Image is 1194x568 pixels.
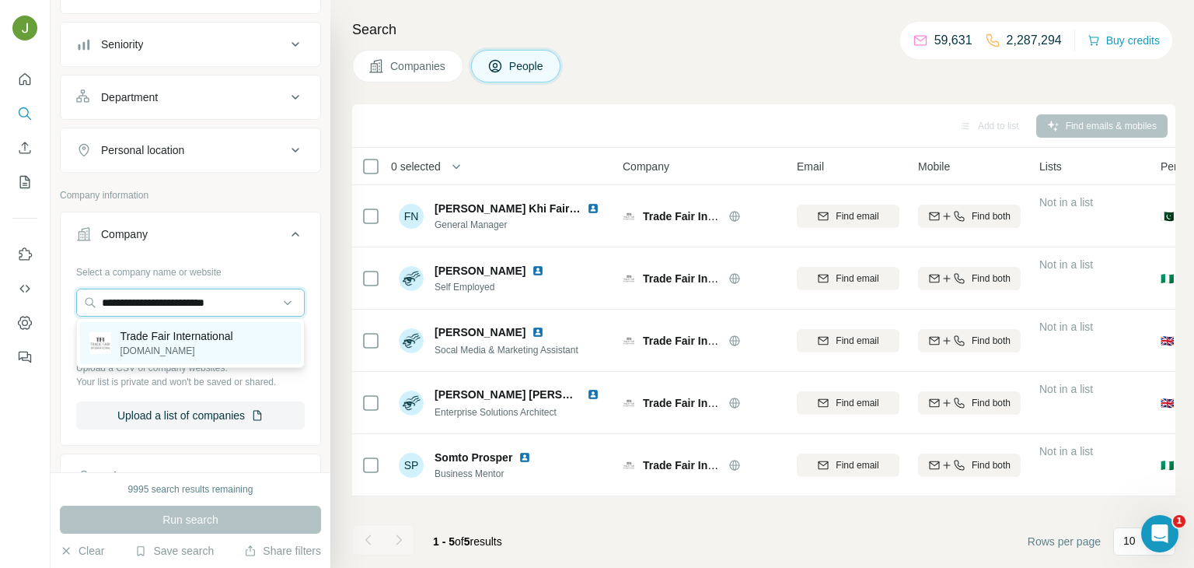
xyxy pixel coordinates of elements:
[1123,533,1136,549] p: 10
[1007,31,1062,50] p: 2,287,294
[1039,383,1093,395] span: Not in a list
[76,375,305,389] p: Your list is private and won't be saved or shared.
[435,345,578,356] span: Socal Media & Marketing Assistant
[623,335,635,347] img: Logo of Trade Fair International
[391,159,441,174] span: 0 selected
[1039,258,1093,271] span: Not in a list
[399,453,424,478] div: SP
[455,535,464,548] span: of
[1141,515,1178,552] iframe: Intercom live chat
[836,272,878,286] span: Find email
[643,210,763,223] span: Trade Fair International
[1161,271,1174,286] span: 🇳🇬
[128,482,253,496] div: 9995 search results remaining
[244,543,321,559] button: Share filters
[972,272,1011,286] span: Find both
[101,142,184,158] div: Personal location
[532,265,544,277] img: LinkedIn logo
[12,16,37,40] img: Avatar
[433,535,502,548] span: results
[120,344,233,358] p: [DOMAIN_NAME]
[464,535,470,548] span: 5
[836,209,878,223] span: Find email
[399,204,424,229] div: FN
[120,328,233,344] p: Trade Fair International
[918,159,950,174] span: Mobile
[61,131,320,169] button: Personal location
[623,272,635,285] img: Logo of Trade Fair International
[1039,196,1093,209] span: Not in a list
[12,343,37,371] button: Feedback
[61,216,320,259] button: Company
[643,459,763,472] span: Trade Fair International
[60,543,104,559] button: Clear
[76,259,305,279] div: Select a company name or website
[1161,395,1174,411] span: 🇬🇧
[1161,458,1174,473] span: 🇳🇬
[518,451,531,464] img: LinkedIn logo
[836,396,878,410] span: Find email
[12,275,37,303] button: Use Surfe API
[352,19,1175,40] h4: Search
[101,226,148,242] div: Company
[61,458,320,495] button: Industry
[435,263,525,279] span: [PERSON_NAME]
[60,188,321,202] p: Company information
[972,334,1011,348] span: Find both
[509,58,545,74] span: People
[134,543,214,559] button: Save search
[1161,209,1174,224] span: 🇵🇰
[797,329,899,352] button: Find email
[12,134,37,162] button: Enrich CSV
[435,218,606,232] span: General Manager
[399,328,424,353] img: Avatar
[587,388,599,401] img: LinkedIn logo
[623,159,669,174] span: Company
[61,79,320,116] button: Department
[918,454,1021,477] button: Find both
[435,324,525,340] span: [PERSON_NAME]
[76,401,305,430] button: Upload a list of companies
[918,329,1021,352] button: Find both
[623,210,635,223] img: Logo of Trade Fair International
[1161,333,1174,349] span: 🇬🇧
[435,388,620,401] span: [PERSON_NAME] [PERSON_NAME]
[1039,445,1093,458] span: Not in a list
[101,468,140,484] div: Industry
[435,202,621,215] span: [PERSON_NAME] Khi Fair Trade Intl
[836,458,878,472] span: Find email
[399,266,424,291] img: Avatar
[797,267,899,290] button: Find email
[1173,515,1185,528] span: 1
[1028,534,1101,549] span: Rows per page
[972,458,1011,472] span: Find both
[836,334,878,348] span: Find email
[1039,159,1062,174] span: Lists
[797,454,899,477] button: Find email
[934,31,972,50] p: 59,631
[435,407,557,418] span: Enterprise Solutions Architect
[390,58,447,74] span: Companies
[532,326,544,338] img: LinkedIn logo
[623,397,635,409] img: Logo of Trade Fair International
[61,26,320,63] button: Seniority
[12,309,37,337] button: Dashboard
[12,100,37,128] button: Search
[918,391,1021,415] button: Find both
[918,267,1021,290] button: Find both
[101,89,158,105] div: Department
[587,202,599,215] img: LinkedIn logo
[435,450,512,465] span: Somto Prosper
[435,280,550,294] span: Self Employed
[433,535,455,548] span: 1 - 5
[1039,321,1093,333] span: Not in a list
[643,272,763,285] span: Trade Fair International
[797,391,899,415] button: Find email
[12,240,37,268] button: Use Surfe on LinkedIn
[12,168,37,196] button: My lists
[972,396,1011,410] span: Find both
[399,391,424,415] img: Avatar
[797,159,824,174] span: Email
[101,37,143,52] div: Seniority
[435,467,537,481] span: Business Mentor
